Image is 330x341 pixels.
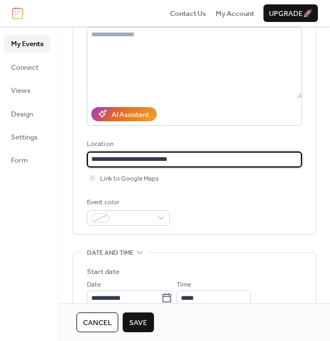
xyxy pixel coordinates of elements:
span: Settings [11,132,37,143]
button: Save [123,312,154,332]
span: Date [87,279,101,290]
span: Link to Google Maps [100,174,159,185]
a: Settings [4,128,50,146]
a: My Account [216,8,254,19]
a: Design [4,105,50,122]
span: Cancel [83,317,112,328]
span: Time [177,279,191,290]
div: Start date [87,266,119,277]
button: Upgrade🚀 [263,4,318,22]
div: Event color [87,197,168,208]
a: Form [4,151,50,169]
span: Form [11,155,28,166]
span: Design [11,109,33,120]
button: AI Assistant [91,107,157,121]
span: Connect [11,62,38,73]
span: My Events [11,38,43,49]
span: Views [11,85,30,96]
span: Save [129,317,147,328]
img: logo [12,7,23,19]
a: My Events [4,35,50,52]
a: Views [4,81,50,99]
button: Cancel [76,312,118,332]
span: Date and time [87,248,134,259]
div: AI Assistant [112,109,149,120]
div: Location [87,139,300,150]
a: Contact Us [170,8,206,19]
span: Upgrade 🚀 [269,8,312,19]
a: Connect [4,58,50,76]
